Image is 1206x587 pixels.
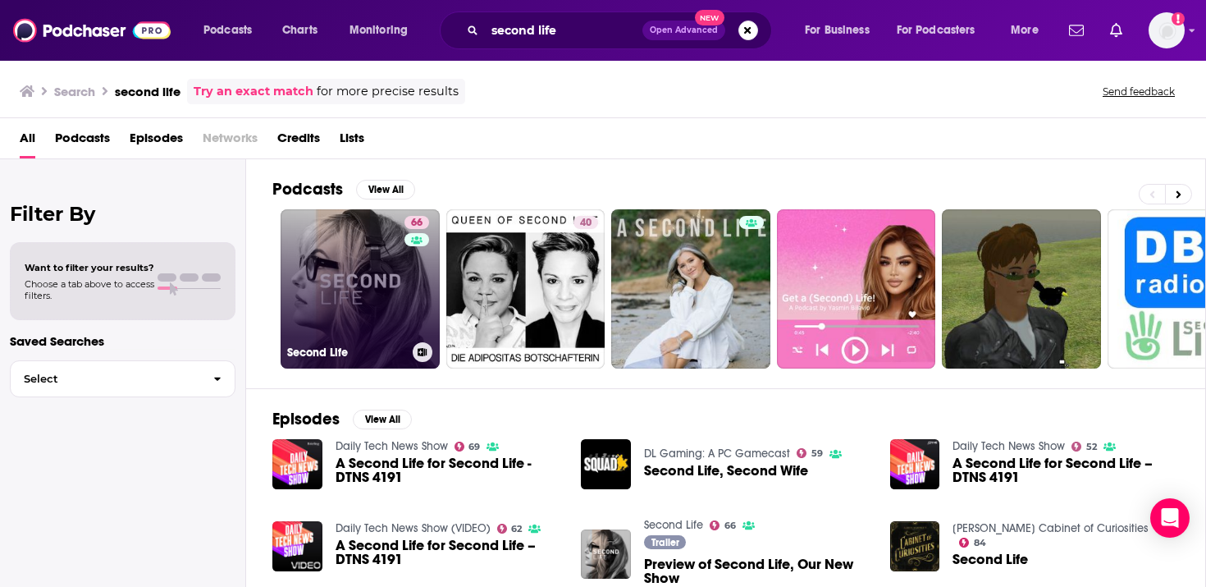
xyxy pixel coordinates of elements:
[404,216,429,229] a: 66
[581,439,631,489] img: Second Life, Second Wife
[511,525,522,533] span: 62
[130,125,183,158] a: Episodes
[336,439,448,453] a: Daily Tech News Show
[811,450,823,457] span: 59
[203,125,258,158] span: Networks
[317,82,459,101] span: for more precise results
[1149,12,1185,48] button: Show profile menu
[580,215,592,232] span: 40
[272,409,340,429] h2: Episodes
[897,19,975,42] span: For Podcasters
[281,209,440,369] a: 66Second Life
[952,439,1065,453] a: Daily Tech News Show
[999,17,1059,44] button: open menu
[1062,16,1090,44] a: Show notifications dropdown
[336,456,562,484] a: A Second Life for Second Life - DTNS 4191
[1172,12,1185,25] svg: Add a profile image
[446,209,605,369] a: 40
[411,215,423,232] span: 66
[573,216,598,229] a: 40
[1149,12,1185,48] span: Logged in as autumncomm
[1098,85,1180,99] button: Send feedback
[644,518,703,532] a: Second Life
[10,202,235,226] h2: Filter By
[25,262,154,273] span: Want to filter your results?
[890,521,940,571] img: Second Life
[340,125,364,158] a: Lists
[1149,12,1185,48] img: User Profile
[952,521,1149,535] a: Aaron Mahnke's Cabinet of Curiosities
[650,26,718,34] span: Open Advanced
[272,409,412,429] a: EpisodesView All
[724,522,736,530] span: 66
[203,19,252,42] span: Podcasts
[272,521,322,571] img: A Second Life for Second Life – DTNS 4191
[886,17,999,44] button: open menu
[642,21,725,40] button: Open AdvancedNew
[581,530,631,580] img: Preview of Second Life, Our New Show
[797,448,823,458] a: 59
[272,17,327,44] a: Charts
[1071,442,1097,452] a: 52
[13,15,171,46] img: Podchaser - Follow, Share and Rate Podcasts
[644,464,808,478] a: Second Life, Second Wife
[115,84,180,99] h3: second life
[272,439,322,489] img: A Second Life for Second Life - DTNS 4191
[10,360,235,397] button: Select
[890,439,940,489] img: A Second Life for Second Life – DTNS 4191
[644,557,870,585] a: Preview of Second Life, Our New Show
[959,538,986,548] a: 84
[25,278,154,301] span: Choose a tab above to access filters.
[497,524,523,534] a: 62
[468,443,480,451] span: 69
[1086,443,1097,451] span: 52
[20,125,35,158] a: All
[287,346,406,360] h3: Second Life
[192,17,273,44] button: open menu
[272,179,343,199] h2: Podcasts
[1011,19,1039,42] span: More
[282,19,317,42] span: Charts
[805,19,870,42] span: For Business
[1103,16,1129,44] a: Show notifications dropdown
[710,521,736,530] a: 66
[644,447,790,461] a: DL Gaming: A PC Gamecast
[695,10,724,25] span: New
[356,180,415,199] button: View All
[54,84,95,99] h3: Search
[336,539,562,566] a: A Second Life for Second Life – DTNS 4191
[349,19,408,42] span: Monitoring
[10,333,235,349] p: Saved Searches
[455,442,481,452] a: 69
[651,538,679,548] span: Trailer
[336,521,491,535] a: Daily Tech News Show (VIDEO)
[353,410,412,429] button: View All
[952,553,1028,566] a: Second Life
[272,179,415,199] a: PodcastsView All
[55,125,110,158] a: Podcasts
[485,17,642,44] input: Search podcasts, credits, & more...
[277,125,320,158] a: Credits
[952,456,1179,484] a: A Second Life for Second Life – DTNS 4191
[11,374,200,384] span: Select
[974,539,986,547] span: 84
[793,17,890,44] button: open menu
[194,82,313,101] a: Try an exact match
